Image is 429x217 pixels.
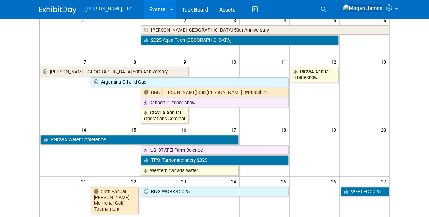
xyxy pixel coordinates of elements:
[180,125,190,134] span: 16
[280,57,289,66] span: 11
[341,187,390,196] a: WEFTEC 2025
[280,125,289,134] span: 18
[291,67,339,82] a: RICWA Annual Tradeshow
[380,57,389,66] span: 13
[141,108,189,123] a: CSWEA Annual Operations Seminar
[141,98,289,108] a: Canada Outdoor show
[40,135,239,145] a: PNCWA Water Conference
[141,166,239,176] a: Western Canada Water
[141,25,390,35] a: [PERSON_NAME] [GEOGRAPHIC_DATA] 50th Anniversary
[330,57,339,66] span: 12
[39,6,76,14] img: ExhibitDay
[91,187,139,214] a: 29th Annual [PERSON_NAME] Memorial Golf Tournament
[342,4,383,12] img: Megan James
[330,177,339,186] span: 26
[80,177,90,186] span: 21
[130,177,140,186] span: 22
[141,88,289,97] a: B&K [PERSON_NAME] and [PERSON_NAME] Symposium
[141,35,339,45] a: 2025 Aqua Tech [GEOGRAPHIC_DATA]
[233,15,239,25] span: 3
[80,125,90,134] span: 14
[230,177,239,186] span: 24
[330,125,339,134] span: 19
[383,15,389,25] span: 6
[85,6,132,12] span: [PERSON_NAME], LLC
[40,67,189,77] a: [PERSON_NAME] [GEOGRAPHIC_DATA] 50th Anniversary
[130,125,140,134] span: 15
[83,57,90,66] span: 7
[133,57,140,66] span: 8
[380,177,389,186] span: 27
[183,15,190,25] span: 2
[283,15,289,25] span: 4
[230,57,239,66] span: 10
[230,125,239,134] span: 17
[141,145,289,155] a: [US_STATE] Farm Science
[141,187,289,196] a: RNG WORKS 2025
[380,125,389,134] span: 20
[141,155,289,165] a: TPS: Turbomachinery 2025
[80,15,90,25] span: 31
[133,15,140,25] span: 1
[180,177,190,186] span: 23
[280,177,289,186] span: 25
[183,57,190,66] span: 9
[91,77,289,87] a: Argentina Oil and Gas
[333,15,339,25] span: 5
